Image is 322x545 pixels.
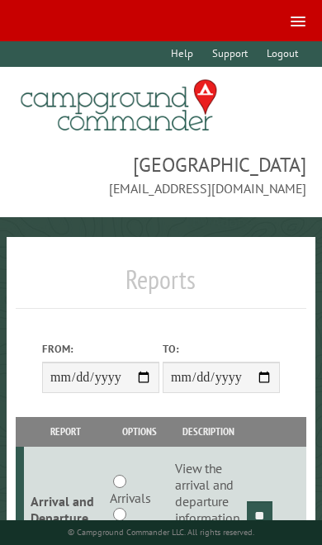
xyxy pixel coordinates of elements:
[42,341,159,357] label: From:
[68,527,254,538] small: © Campground Commander LLC. All rights reserved.
[163,41,201,67] a: Help
[107,417,172,446] th: Options
[110,488,151,508] label: Arrivals
[24,417,107,446] th: Report
[16,263,305,309] h1: Reports
[258,41,305,67] a: Logout
[163,341,280,357] label: To:
[16,73,222,138] img: Campground Commander
[204,41,255,67] a: Support
[16,151,305,197] span: [GEOGRAPHIC_DATA] [EMAIL_ADDRESS][DOMAIN_NAME]
[173,417,244,446] th: Description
